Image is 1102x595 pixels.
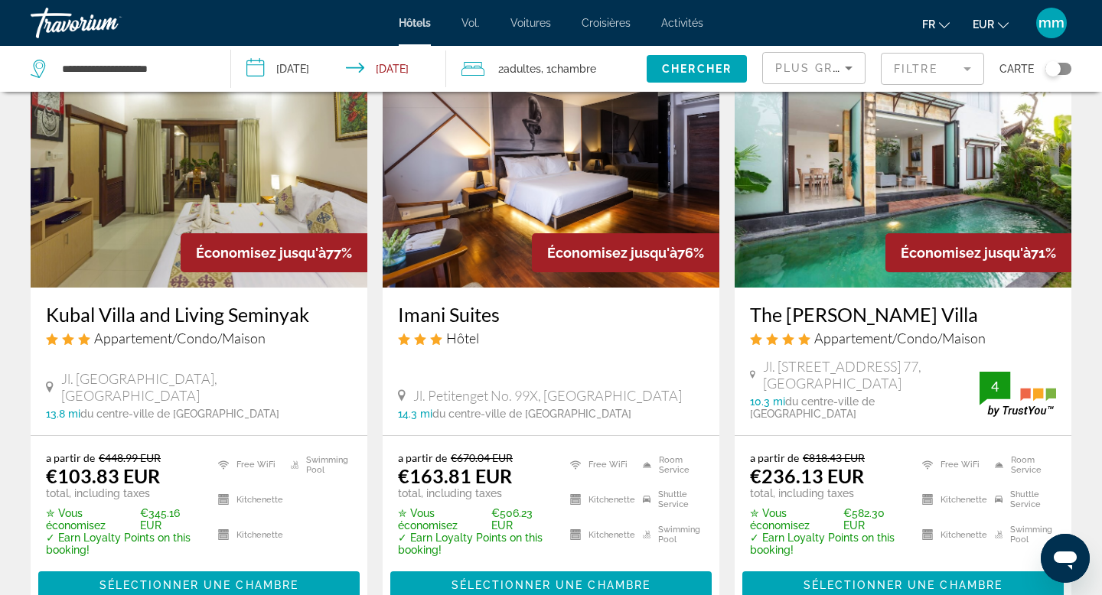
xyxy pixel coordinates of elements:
span: a partir de [398,451,447,464]
button: Filter [881,52,984,86]
div: 4 star Apartment [750,330,1056,346]
p: ✓ Earn Loyalty Points on this booking! [750,532,903,556]
div: 4 [980,377,1010,395]
a: Kubal Villa and Living Seminyak [46,303,352,326]
ins: €103.83 EUR [46,464,160,487]
div: 76% [532,233,719,272]
font: Activités [661,17,703,29]
span: Hôtel [446,330,479,346]
p: ✓ Earn Loyalty Points on this booking! [46,532,199,556]
ins: €236.13 EUR [750,464,864,487]
del: €818.43 EUR [803,451,865,464]
span: 14.3 mi [398,408,432,420]
li: Kitchenette [915,521,987,548]
a: Sélectionner une chambre [390,574,712,591]
li: Shuttle Service [987,486,1056,514]
div: 3 star Hotel [398,330,704,346]
p: €506.23 EUR [398,507,551,532]
li: Kitchenette [562,521,635,548]
span: Chambre [551,63,596,75]
span: Jl. [GEOGRAPHIC_DATA], [GEOGRAPHIC_DATA] [61,370,352,404]
a: Vol. [461,17,480,29]
li: Free WiFi [915,451,987,479]
p: ✓ Earn Loyalty Points on this booking! [398,532,551,556]
span: , 1 [541,58,596,80]
ins: €163.81 EUR [398,464,512,487]
a: Sélectionner une chambre [38,574,360,591]
span: Plus grandes économies [775,62,958,74]
button: Toggle map [1034,62,1071,76]
a: The [PERSON_NAME] Villa [750,303,1056,326]
a: Imani Suites [398,303,704,326]
span: Sélectionner une chambre [804,579,1003,591]
li: Swimming Pool [987,521,1056,548]
span: 10.3 mi [750,395,785,408]
p: total, including taxes [46,487,199,499]
li: Swimming Pool [635,521,704,548]
a: Hôtels [399,17,431,29]
span: du centre-ville de [GEOGRAPHIC_DATA] [80,408,279,420]
li: Kitchenette [562,486,635,514]
iframe: Bouton de lancement de la fenêtre de messagerie [1041,534,1090,583]
button: Menu utilisateur [1032,7,1071,39]
span: a partir de [46,451,95,464]
a: Croisières [582,17,631,29]
li: Kitchenette [210,521,283,548]
img: Hotel image [31,43,367,288]
li: Swimming Pool [283,451,352,479]
span: Appartement/Condo/Maison [814,330,986,346]
button: Travelers: 2 adults, 0 children [446,46,647,92]
del: €670.04 EUR [451,451,513,464]
span: Économisez jusqu'à [547,245,677,261]
span: Économisez jusqu'à [196,245,326,261]
li: Kitchenette [915,486,987,514]
span: du centre-ville de [GEOGRAPHIC_DATA] [750,395,875,420]
p: total, including taxes [398,487,551,499]
li: Room Service [987,451,1056,479]
button: Check-in date: Apr 19, 2026 Check-out date: Apr 24, 2026 [231,46,447,92]
div: 71% [885,233,1071,272]
span: Jl. [STREET_ADDRESS] 77, [GEOGRAPHIC_DATA] [763,358,980,392]
mat-select: Sort by [775,59,853,77]
span: 13.8 mi [46,408,80,420]
span: Chercher [662,63,732,75]
span: Carte [999,58,1034,80]
span: ✮ Vous économisez [46,507,136,532]
button: Chercher [647,55,747,83]
div: 77% [181,233,367,272]
p: €345.16 EUR [46,507,199,532]
img: Hotel image [735,43,1071,288]
span: 2 [498,58,541,80]
div: 3 star Apartment [46,330,352,346]
del: €448.99 EUR [99,451,161,464]
a: Hotel image [383,43,719,288]
button: Changer de devise [973,13,1009,35]
span: du centre-ville de [GEOGRAPHIC_DATA] [432,408,631,420]
span: Appartement/Condo/Maison [94,330,266,346]
img: trustyou-badge.svg [980,372,1056,417]
font: fr [922,18,935,31]
a: Voitures [510,17,551,29]
a: Travorium [31,3,184,43]
li: Free WiFi [562,451,635,479]
p: total, including taxes [750,487,903,499]
button: Changer de langue [922,13,950,35]
a: Sélectionner une chambre [742,574,1064,591]
p: €582.30 EUR [750,507,903,532]
span: ✮ Vous économisez [750,507,840,532]
span: Sélectionner une chambre [99,579,298,591]
li: Kitchenette [210,486,283,514]
span: Économisez jusqu'à [901,245,1031,261]
span: a partir de [750,451,799,464]
span: Jl. Petitenget No. 99X, [GEOGRAPHIC_DATA] [413,387,682,404]
li: Free WiFi [210,451,283,479]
